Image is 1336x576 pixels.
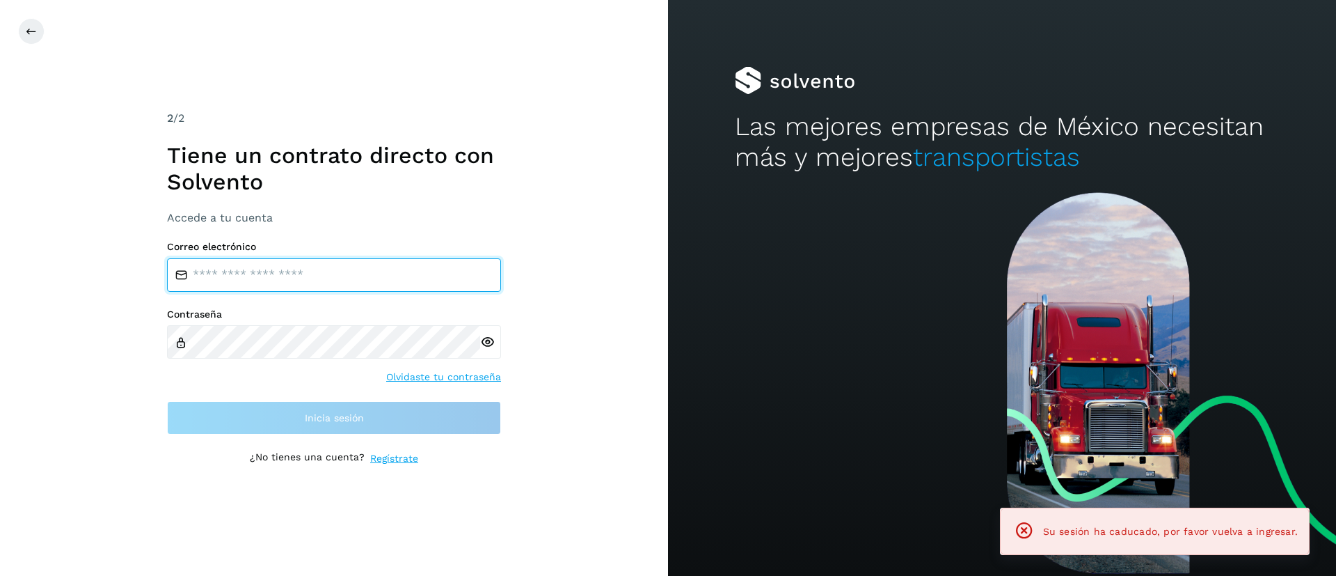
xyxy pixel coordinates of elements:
[167,309,501,320] label: Contraseña
[167,110,501,127] div: /2
[1043,526,1298,537] span: Su sesión ha caducado, por favor vuelva a ingresar.
[167,401,501,435] button: Inicia sesión
[167,142,501,196] h1: Tiene un contrato directo con Solvento
[167,111,173,125] span: 2
[305,413,364,423] span: Inicia sesión
[735,111,1269,173] h2: Las mejores empresas de México necesitan más y mejores
[250,451,365,466] p: ¿No tienes una cuenta?
[167,241,501,253] label: Correo electrónico
[370,451,418,466] a: Regístrate
[167,211,501,224] h3: Accede a tu cuenta
[913,142,1080,172] span: transportistas
[386,370,501,384] a: Olvidaste tu contraseña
